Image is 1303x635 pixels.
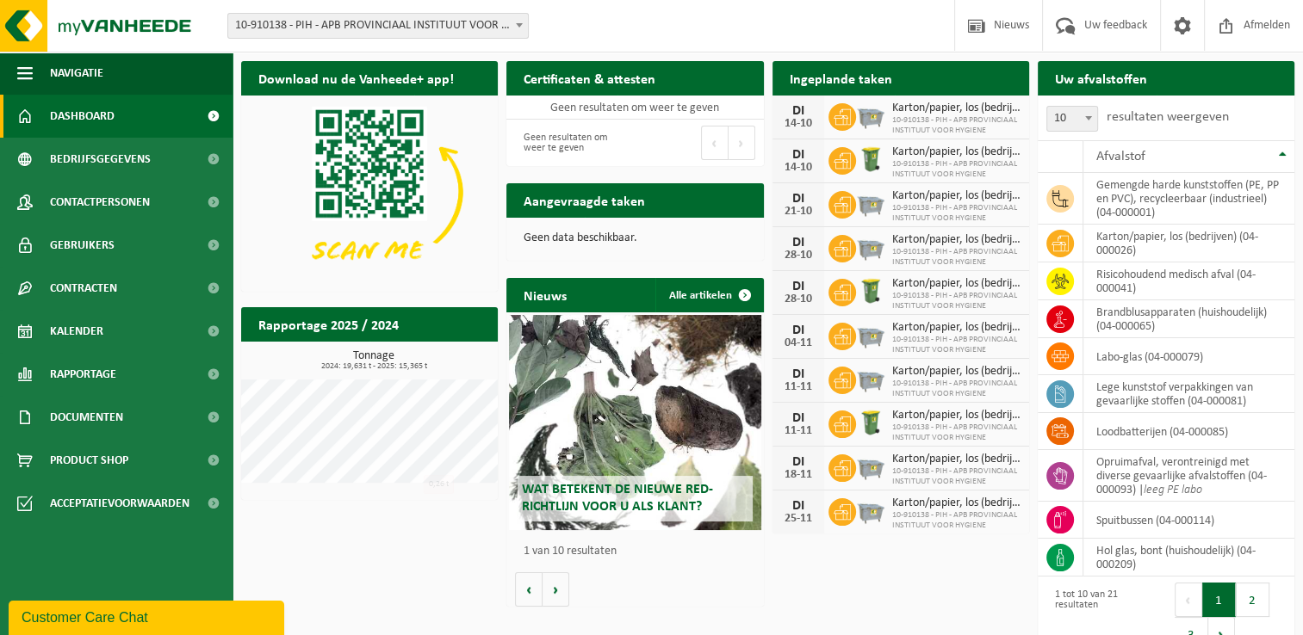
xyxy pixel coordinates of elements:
h2: Certificaten & attesten [506,61,673,95]
a: Bekijk rapportage [369,341,496,375]
span: Karton/papier, los (bedrijven) [892,102,1021,115]
td: karton/papier, los (bedrijven) (04-000026) [1083,225,1294,262]
span: Acceptatievoorwaarden [50,482,189,525]
span: 10 [1046,106,1098,132]
label: resultaten weergeven [1107,110,1229,124]
span: Karton/papier, los (bedrijven) [892,321,1021,335]
a: Alle artikelen [655,278,762,312]
td: brandblusapparaten (huishoudelijk) (04-000065) [1083,300,1294,338]
div: 0,26 t [424,475,454,494]
button: Volgende [543,572,569,607]
div: DI [781,192,816,206]
p: 1 van 10 resultaten [524,546,754,558]
div: 14-10 [781,162,816,174]
h2: Aangevraagde taken [506,183,662,217]
div: DI [781,148,816,162]
span: 10-910138 - PIH - APB PROVINCIAAL INSTITUUT VOOR HYGIENE [892,291,1021,311]
div: Geen resultaten om weer te geven [515,124,626,162]
span: 10-910138 - PIH - APB PROVINCIAAL INSTITUUT VOOR HYGIENE [892,247,1021,268]
div: 11-11 [781,425,816,437]
span: Karton/papier, los (bedrijven) [892,496,1021,510]
span: 10-910138 - PIH - APB PROVINCIAAL INSTITUUT VOOR HYGIENE [892,159,1021,180]
img: WB-0240-HPE-GN-50 [856,145,885,174]
div: 28-10 [781,250,816,262]
h2: Uw afvalstoffen [1038,61,1164,95]
span: Karton/papier, los (bedrijven) [892,453,1021,466]
span: 10-910138 - PIH - APB PROVINCIAAL INSTITUUT VOOR HYGIENE [892,203,1021,224]
button: Previous [701,126,729,160]
img: WB-2500-GAL-GY-01 [856,452,885,481]
span: Documenten [50,396,123,439]
div: DI [781,324,816,337]
span: Gebruikers [50,224,115,267]
h2: Download nu de Vanheede+ app! [241,61,471,95]
div: 11-11 [781,381,816,393]
iframe: chat widget [9,597,288,635]
span: Karton/papier, los (bedrijven) [892,189,1021,203]
span: 10-910138 - PIH - APB PROVINCIAAL INSTITUUT VOOR HYGIENE [892,335,1021,355]
button: Previous [1175,583,1202,617]
h2: Ingeplande taken [772,61,909,95]
div: 21-10 [781,206,816,218]
span: 10-910138 - PIH - APB PROVINCIAAL INSTITUUT VOOR HYGIENE [892,379,1021,399]
span: 10-910138 - PIH - APB PROVINCIAAL INSTITUUT VOOR HYGIENE - ANTWERPEN [228,14,528,38]
div: DI [781,104,816,118]
img: WB-2500-GAL-GY-01 [856,188,885,218]
td: opruimafval, verontreinigd met diverse gevaarlijke afvalstoffen (04-000093) | [1083,450,1294,502]
span: Navigatie [50,52,103,95]
span: 10-910138 - PIH - APB PROVINCIAAL INSTITUUT VOOR HYGIENE [892,466,1021,487]
span: 10-910138 - PIH - APB PROVINCIAAL INSTITUUT VOOR HYGIENE [892,422,1021,443]
span: Kalender [50,310,103,353]
a: Wat betekent de nieuwe RED-richtlijn voor u als klant? [509,315,760,530]
span: Karton/papier, los (bedrijven) [892,233,1021,247]
img: WB-2500-GAL-GY-01 [856,320,885,349]
div: 25-11 [781,513,816,525]
span: Dashboard [50,95,115,138]
div: 04-11 [781,337,816,349]
span: Product Shop [50,439,128,482]
img: WB-2500-GAL-GY-01 [856,364,885,393]
div: DI [781,455,816,469]
div: DI [781,499,816,513]
span: 2024: 19,631 t - 2025: 15,365 t [250,362,498,371]
span: 10-910138 - PIH - APB PROVINCIAAL INSTITUUT VOOR HYGIENE - ANTWERPEN [227,13,529,39]
td: lege kunststof verpakkingen van gevaarlijke stoffen (04-000081) [1083,375,1294,413]
div: DI [781,411,816,425]
span: Contactpersonen [50,181,150,224]
h2: Rapportage 2025 / 2024 [241,307,416,341]
td: spuitbussen (04-000114) [1083,502,1294,539]
div: DI [781,236,816,250]
i: leeg PE labo [1144,484,1202,496]
img: Download de VHEPlus App [241,96,498,288]
img: WB-2500-GAL-GY-01 [856,232,885,262]
h3: Tonnage [250,350,498,371]
span: Contracten [50,267,117,310]
button: 2 [1236,583,1269,617]
div: 18-11 [781,469,816,481]
td: loodbatterijen (04-000085) [1083,413,1294,450]
span: Afvalstof [1096,150,1145,163]
td: risicohoudend medisch afval (04-000041) [1083,262,1294,300]
span: Karton/papier, los (bedrijven) [892,277,1021,291]
td: Geen resultaten om weer te geven [506,96,763,120]
span: Bedrijfsgegevens [50,138,151,181]
span: 10-910138 - PIH - APB PROVINCIAAL INSTITUUT VOOR HYGIENE [892,510,1021,531]
span: 10-910138 - PIH - APB PROVINCIAAL INSTITUUT VOOR HYGIENE [892,115,1021,136]
span: Wat betekent de nieuwe RED-richtlijn voor u als klant? [522,483,713,513]
img: WB-0240-HPE-GN-50 [856,276,885,305]
p: Geen data beschikbaar. [524,232,746,244]
span: Karton/papier, los (bedrijven) [892,409,1021,422]
button: Vorige [515,572,543,607]
div: 14-10 [781,118,816,130]
img: WB-2500-GAL-GY-01 [856,101,885,130]
h2: Nieuws [506,278,584,311]
div: DI [781,367,816,381]
div: DI [781,280,816,293]
img: WB-0240-HPE-GN-50 [856,408,885,437]
td: labo-glas (04-000079) [1083,338,1294,375]
td: hol glas, bont (huishoudelijk) (04-000209) [1083,539,1294,576]
td: gemengde harde kunststoffen (PE, PP en PVC), recycleerbaar (industrieel) (04-000001) [1083,173,1294,225]
span: Karton/papier, los (bedrijven) [892,145,1021,159]
span: 10 [1047,107,1097,131]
